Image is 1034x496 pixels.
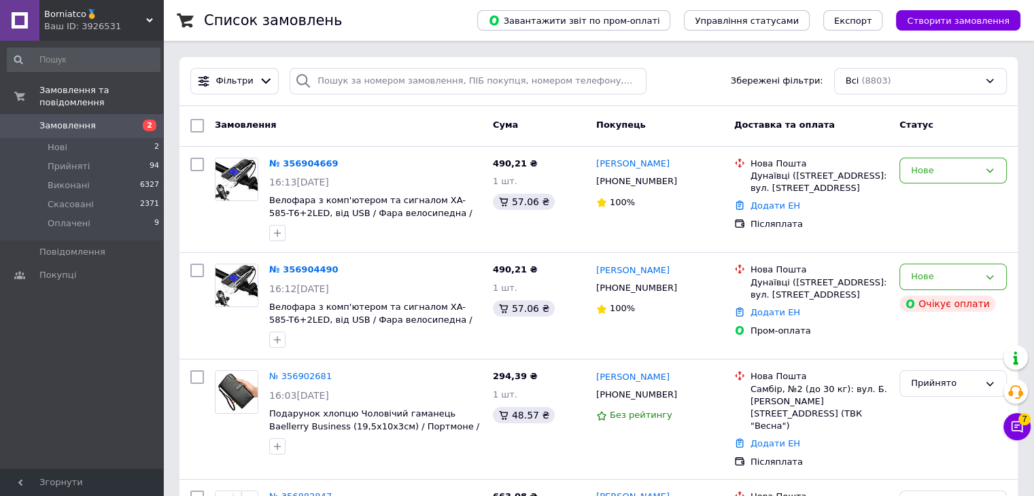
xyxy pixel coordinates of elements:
[1003,413,1031,440] button: Чат з покупцем7
[216,371,258,413] img: Фото товару
[751,170,889,194] div: Дунаївці ([STREET_ADDRESS]: вул. [STREET_ADDRESS]
[7,48,160,72] input: Пошук
[751,456,889,468] div: Післяплата
[493,389,517,400] span: 1 шт.
[477,10,670,31] button: Завантажити звіт по пром-оплаті
[493,176,517,186] span: 1 шт.
[593,279,680,297] div: [PHONE_NUMBER]
[269,390,329,401] span: 16:03[DATE]
[896,10,1020,31] button: Створити замовлення
[1018,413,1031,425] span: 7
[216,264,258,306] img: Фото товару
[751,158,889,170] div: Нова Пошта
[911,376,979,391] div: Прийнято
[150,160,159,173] span: 94
[140,179,159,192] span: 6327
[140,198,159,211] span: 2371
[882,15,1020,25] a: Створити замовлення
[154,141,159,154] span: 2
[48,179,90,192] span: Виконані
[911,164,979,178] div: Нове
[911,270,979,284] div: Нове
[39,120,96,132] span: Замовлення
[269,158,339,169] a: № 356904669
[204,12,342,29] h1: Список замовлень
[596,371,670,384] a: [PERSON_NAME]
[751,325,889,337] div: Пром-оплата
[48,160,90,173] span: Прийняті
[610,410,672,420] span: Без рейтингу
[751,200,800,211] a: Додати ЕН
[493,407,555,423] div: 48.57 ₴
[695,16,799,26] span: Управління статусами
[834,16,872,26] span: Експорт
[907,16,1010,26] span: Створити замовлення
[216,158,258,200] img: Фото товару
[215,120,276,130] span: Замовлення
[493,300,555,317] div: 57.06 ₴
[269,283,329,294] span: 16:12[DATE]
[593,173,680,190] div: [PHONE_NUMBER]
[610,303,635,313] span: 100%
[154,217,159,230] span: 9
[290,68,647,94] input: Пошук за номером замовлення, ПІБ покупця, номером телефону, Email, номером накладної
[44,20,163,33] div: Ваш ID: 3926531
[751,383,889,433] div: Самбір, №2 (до 30 кг): вул. Б. [PERSON_NAME][STREET_ADDRESS] (ТВК "Весна")
[215,370,258,414] a: Фото товару
[48,198,94,211] span: Скасовані
[39,246,105,258] span: Повідомлення
[899,120,933,130] span: Статус
[39,269,76,281] span: Покупці
[751,277,889,301] div: Дунаївці ([STREET_ADDRESS]: вул. [STREET_ADDRESS]
[899,296,995,312] div: Очікує оплати
[269,195,472,230] a: Велофара з комп'ютером та сигналом XA-585-T6+2LED, від USB / Фара велосипедна / Ліхтарик на велос...
[751,264,889,276] div: Нова Пошта
[751,218,889,230] div: Післяплата
[684,10,810,31] button: Управління статусами
[143,120,156,131] span: 2
[269,371,332,381] a: № 356902681
[751,438,800,448] a: Додати ЕН
[610,197,635,207] span: 100%
[269,264,339,274] a: № 356904490
[846,75,859,88] span: Всі
[596,264,670,277] a: [PERSON_NAME]
[493,120,518,130] span: Cума
[493,264,538,274] span: 490,21 ₴
[269,408,479,444] a: Подарунок хлопцю Чоловічий гаманець Baellerry Business (19,5х10х3см) / Портмоне / Чоловічий клатч...
[823,10,883,31] button: Експорт
[269,177,329,188] span: 16:13[DATE]
[493,158,538,169] span: 490,21 ₴
[493,283,517,293] span: 1 шт.
[493,371,538,381] span: 294,39 ₴
[48,217,90,230] span: Оплачені
[751,370,889,383] div: Нова Пошта
[861,75,891,86] span: (8803)
[39,84,163,109] span: Замовлення та повідомлення
[488,14,659,26] span: Завантажити звіт по пром-оплаті
[48,141,67,154] span: Нові
[269,302,472,337] a: Велофара з комп'ютером та сигналом XA-585-T6+2LED, від USB / Фара велосипедна / Ліхтарик на велос...
[751,307,800,317] a: Додати ЕН
[596,120,646,130] span: Покупець
[493,194,555,210] div: 57.06 ₴
[731,75,823,88] span: Збережені фільтри:
[44,8,146,20] span: Borniatco🥇
[216,75,254,88] span: Фільтри
[593,386,680,404] div: [PHONE_NUMBER]
[596,158,670,171] a: [PERSON_NAME]
[734,120,835,130] span: Доставка та оплата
